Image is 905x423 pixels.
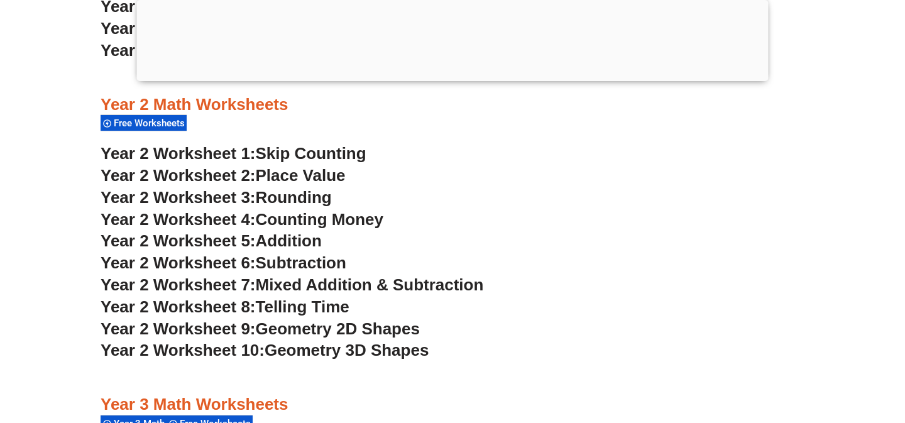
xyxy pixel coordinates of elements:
[114,118,189,129] span: Free Worksheets
[101,231,256,250] span: Year 2 Worksheet 5:
[101,188,256,207] span: Year 2 Worksheet 3:
[256,231,322,250] span: Addition
[689,281,905,423] iframe: Chat Widget
[101,166,346,185] a: Year 2 Worksheet 2:Place Value
[265,341,429,360] span: Geometry 3D Shapes
[101,114,187,131] div: Free Worksheets
[256,166,346,185] span: Place Value
[101,19,324,38] a: Year 1Worksheet 9:Fractions
[101,341,429,360] a: Year 2 Worksheet 10:Geometry 3D Shapes
[256,297,349,316] span: Telling Time
[101,41,365,60] a: Year 1Worksheet 10:Measurement
[256,319,420,338] span: Geometry 2D Shapes
[256,210,384,229] span: Counting Money
[256,188,332,207] span: Rounding
[101,394,804,415] h3: Year 3 Math Worksheets
[101,253,256,272] span: Year 2 Worksheet 6:
[101,341,265,360] span: Year 2 Worksheet 10:
[256,253,346,272] span: Subtraction
[101,210,383,229] a: Year 2 Worksheet 4:Counting Money
[101,144,256,163] span: Year 2 Worksheet 1:
[101,297,256,316] span: Year 2 Worksheet 8:
[101,275,256,294] span: Year 2 Worksheet 7:
[101,94,804,116] h3: Year 2 Math Worksheets
[101,253,346,272] a: Year 2 Worksheet 6:Subtraction
[101,275,483,294] a: Year 2 Worksheet 7:Mixed Addition & Subtraction
[256,144,366,163] span: Skip Counting
[101,231,322,250] a: Year 2 Worksheet 5:Addition
[256,275,484,294] span: Mixed Addition & Subtraction
[101,166,256,185] span: Year 2 Worksheet 2:
[101,319,420,338] a: Year 2 Worksheet 9:Geometry 2D Shapes
[101,319,256,338] span: Year 2 Worksheet 9:
[101,144,366,163] a: Year 2 Worksheet 1:Skip Counting
[101,210,256,229] span: Year 2 Worksheet 4:
[101,188,332,207] a: Year 2 Worksheet 3:Rounding
[101,297,349,316] a: Year 2 Worksheet 8:Telling Time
